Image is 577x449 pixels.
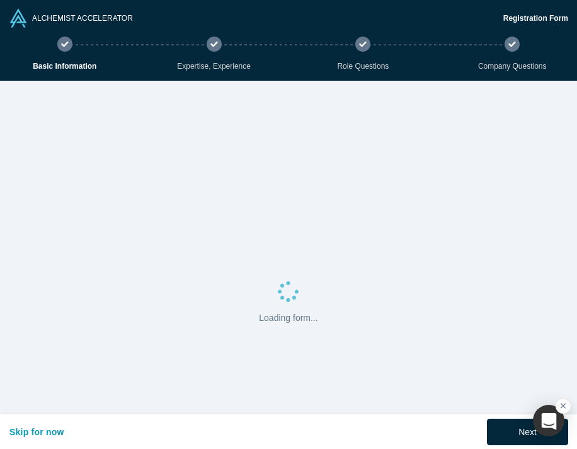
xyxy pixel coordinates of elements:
[487,419,568,445] button: Next
[478,61,547,72] p: Company Questions
[9,419,65,445] button: Skip for now
[33,61,96,72] p: Basic Information
[32,13,133,24] p: ALCHEMIST ACCELERATOR
[337,61,389,72] p: Role Questions
[259,312,317,325] p: Loading form...
[503,14,568,23] strong: Registration Form
[177,61,251,72] p: Expertise, Experience
[9,9,28,28] img: Alchemist Accelerator Logomark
